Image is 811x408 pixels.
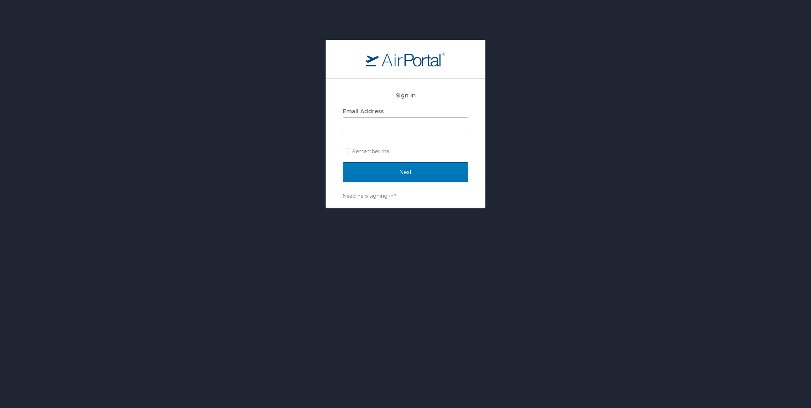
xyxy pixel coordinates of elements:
[366,52,445,66] img: logo
[343,145,468,157] label: Remember me
[343,162,468,182] input: Next
[343,108,384,115] label: Email Address
[343,192,396,199] a: Need help signing in?
[343,91,468,100] h2: Sign In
